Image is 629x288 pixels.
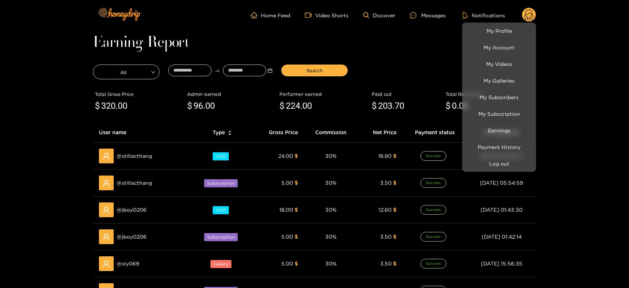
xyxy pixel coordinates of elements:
[464,58,534,70] a: My Videos
[464,157,534,170] button: Log out
[464,140,534,153] a: Payment History
[464,91,534,104] a: My Subscribers
[464,124,534,137] a: Earnings
[464,24,534,37] a: My Profile
[464,41,534,54] a: My Account
[464,74,534,87] a: My Galleries
[464,107,534,120] a: My Subscription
